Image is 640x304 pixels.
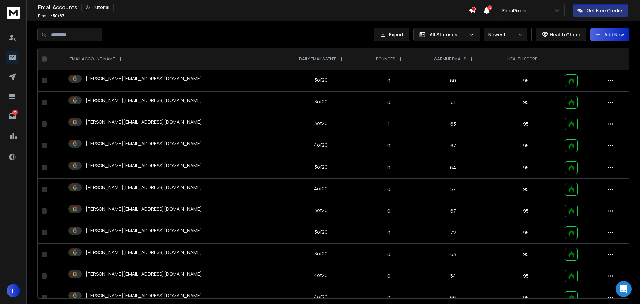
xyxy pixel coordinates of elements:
[314,272,328,279] div: 4 of 20
[490,179,561,200] td: 95
[314,294,328,300] div: 4 of 20
[550,31,581,38] p: Health Check
[314,250,328,257] div: 3 of 20
[86,184,202,191] p: [PERSON_NAME][EMAIL_ADDRESS][DOMAIN_NAME]
[314,120,328,127] div: 3 of 20
[490,113,561,135] td: 95
[416,179,490,200] td: 57
[536,28,586,41] button: Health Check
[38,3,469,12] div: Email Accounts
[314,185,328,192] div: 4 of 20
[490,135,561,157] td: 95
[490,92,561,113] td: 95
[314,142,328,148] div: 4 of 20
[616,281,632,297] div: Open Intercom Messenger
[7,284,20,297] button: F
[366,121,412,127] p: 1
[416,70,490,92] td: 60
[490,265,561,287] td: 95
[376,56,395,62] p: BOUNCES
[416,200,490,222] td: 67
[86,227,202,234] p: [PERSON_NAME][EMAIL_ADDRESS][DOMAIN_NAME]
[314,77,328,83] div: 3 of 20
[38,13,64,19] p: Emails :
[53,13,64,19] span: 50 / 87
[416,157,490,179] td: 64
[86,206,202,212] p: [PERSON_NAME][EMAIL_ADDRESS][DOMAIN_NAME]
[490,157,561,179] td: 95
[490,222,561,244] td: 95
[416,265,490,287] td: 54
[86,271,202,277] p: [PERSON_NAME][EMAIL_ADDRESS][DOMAIN_NAME]
[86,249,202,256] p: [PERSON_NAME][EMAIL_ADDRESS][DOMAIN_NAME]
[366,294,412,301] p: 0
[86,119,202,125] p: [PERSON_NAME][EMAIL_ADDRESS][DOMAIN_NAME]
[416,92,490,113] td: 61
[6,110,19,123] a: 60
[502,7,529,14] p: FloraPixels
[490,244,561,265] td: 95
[314,229,328,235] div: 3 of 20
[416,113,490,135] td: 63
[314,207,328,214] div: 3 of 20
[81,3,114,12] button: Tutorial
[490,70,561,92] td: 95
[366,99,412,106] p: 0
[366,186,412,193] p: 0
[366,164,412,171] p: 0
[487,5,492,10] span: 12
[416,244,490,265] td: 63
[434,56,466,62] p: WARMUP EMAILS
[70,56,122,62] div: EMAIL ACCOUNT NAME
[86,75,202,82] p: [PERSON_NAME][EMAIL_ADDRESS][DOMAIN_NAME]
[86,140,202,147] p: [PERSON_NAME][EMAIL_ADDRESS][DOMAIN_NAME]
[299,56,336,62] p: DAILY EMAILS SENT
[490,200,561,222] td: 95
[86,292,202,299] p: [PERSON_NAME][EMAIL_ADDRESS][DOMAIN_NAME]
[366,208,412,214] p: 0
[416,135,490,157] td: 67
[366,229,412,236] p: 0
[366,77,412,84] p: 0
[366,251,412,258] p: 0
[573,4,628,17] button: Get Free Credits
[374,28,409,41] button: Export
[430,31,466,38] p: All Statuses
[366,142,412,149] p: 0
[587,7,624,14] p: Get Free Credits
[12,110,18,115] p: 60
[366,273,412,279] p: 0
[507,56,537,62] p: HEALTH SCORE
[314,98,328,105] div: 3 of 20
[86,162,202,169] p: [PERSON_NAME][EMAIL_ADDRESS][DOMAIN_NAME]
[590,28,629,41] button: Add New
[86,97,202,104] p: [PERSON_NAME][EMAIL_ADDRESS][DOMAIN_NAME]
[484,28,527,41] button: Newest
[314,164,328,170] div: 3 of 20
[416,222,490,244] td: 72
